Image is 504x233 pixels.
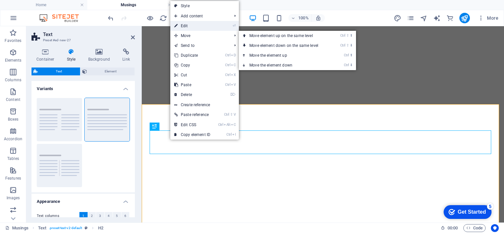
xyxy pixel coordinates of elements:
[288,14,312,22] button: 100%
[116,212,118,220] span: 5
[452,225,453,230] span: :
[170,90,214,100] a: ⌦Delete
[38,224,103,232] nav: breadcrumb
[463,224,486,232] button: Code
[170,100,239,110] a: Create reference
[231,63,236,67] i: C
[230,92,236,97] i: ⌦
[350,33,353,38] i: ⬆
[5,58,22,63] p: Elements
[231,53,236,57] i: D
[89,68,133,75] span: Element
[239,31,331,41] a: Ctrl⇧⬆Move element up on the same level
[37,212,79,220] label: Text columns
[350,53,353,57] i: ⬆
[170,50,214,60] a: CtrlDDuplicate
[170,1,239,11] a: Style
[79,212,88,220] button: 1
[478,15,498,21] span: More
[340,43,346,48] i: Ctrl
[38,14,87,22] img: Editor Logo
[350,43,353,48] i: ⬇
[315,15,321,21] i: On resize automatically adjust zoom level to fit chosen device.
[239,41,331,50] a: Ctrl⇧⬇Move element down on the same level
[107,14,115,22] i: Undo: Add element (Ctrl+Z)
[117,49,135,62] h4: Link
[231,123,236,127] i: C
[231,73,236,77] i: X
[7,156,19,161] p: Tables
[446,14,454,22] i: Commerce
[233,24,236,28] i: ⏎
[239,50,331,60] a: Ctrl⬆Move the element up
[85,226,88,230] i: This element is a customizable preset
[231,83,236,87] i: V
[433,14,441,22] i: AI Writer
[49,1,55,8] div: 5
[40,68,78,75] span: Text
[346,43,349,48] i: ⇧
[225,63,230,67] i: Ctrl
[170,21,214,31] a: ⏎Edit
[49,224,82,232] span: . preset-text-v2-default
[466,224,483,232] span: Code
[113,212,121,220] button: 5
[394,14,401,22] i: Design (Ctrl+Alt+Y)
[88,212,96,220] button: 2
[5,38,21,43] p: Favorites
[19,7,48,13] div: Get Started
[170,80,214,90] a: CtrlVPaste
[31,194,135,205] h4: Appearance
[170,130,214,140] a: CtrlICopy element ID
[82,212,84,220] span: 1
[159,14,167,22] i: Reload page
[170,70,214,80] a: CtrlXCut
[230,112,233,117] i: ⇧
[4,136,22,142] p: Accordion
[6,97,20,102] p: Content
[298,14,309,22] h6: 100%
[99,212,101,220] span: 3
[344,53,349,57] i: Ctrl
[394,14,402,22] button: design
[170,31,229,41] span: Move
[225,83,230,87] i: Ctrl
[98,224,103,232] span: Click to select. Double-click to edit
[31,49,62,62] h4: Container
[448,224,458,232] span: 00 00
[433,14,441,22] button: text_generator
[124,212,126,220] span: 6
[459,13,470,23] button: publish
[420,14,428,22] i: Navigator
[43,31,135,37] h2: Text
[346,33,349,38] i: ⇧
[83,49,118,62] h4: Background
[5,224,29,232] a: Click to cancel selection. Double-click to open Pages
[461,14,468,22] i: Publish
[225,73,230,77] i: Ctrl
[475,13,501,23] button: More
[43,37,122,43] h3: Preset #ed-new-27
[108,212,110,220] span: 4
[107,14,115,22] button: undo
[224,112,229,117] i: Ctrl
[407,14,414,22] i: Pages (Ctrl+Alt+S)
[446,14,454,22] button: commerce
[5,77,21,83] p: Columns
[420,14,428,22] button: navigator
[7,195,20,201] p: Images
[224,123,230,127] i: Alt
[62,49,83,62] h4: Style
[239,60,331,70] a: Ctrl⬇Move the element down
[441,224,458,232] h6: Session time
[170,110,214,120] a: Ctrl⇧VPaste reference
[344,63,349,67] i: Ctrl
[226,132,232,137] i: Ctrl
[170,41,229,50] a: Send to
[91,212,93,220] span: 2
[8,117,19,122] p: Boxes
[121,212,130,220] button: 6
[31,81,135,93] h4: Variants
[5,3,53,17] div: Get Started 5 items remaining, 0% complete
[218,123,223,127] i: Ctrl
